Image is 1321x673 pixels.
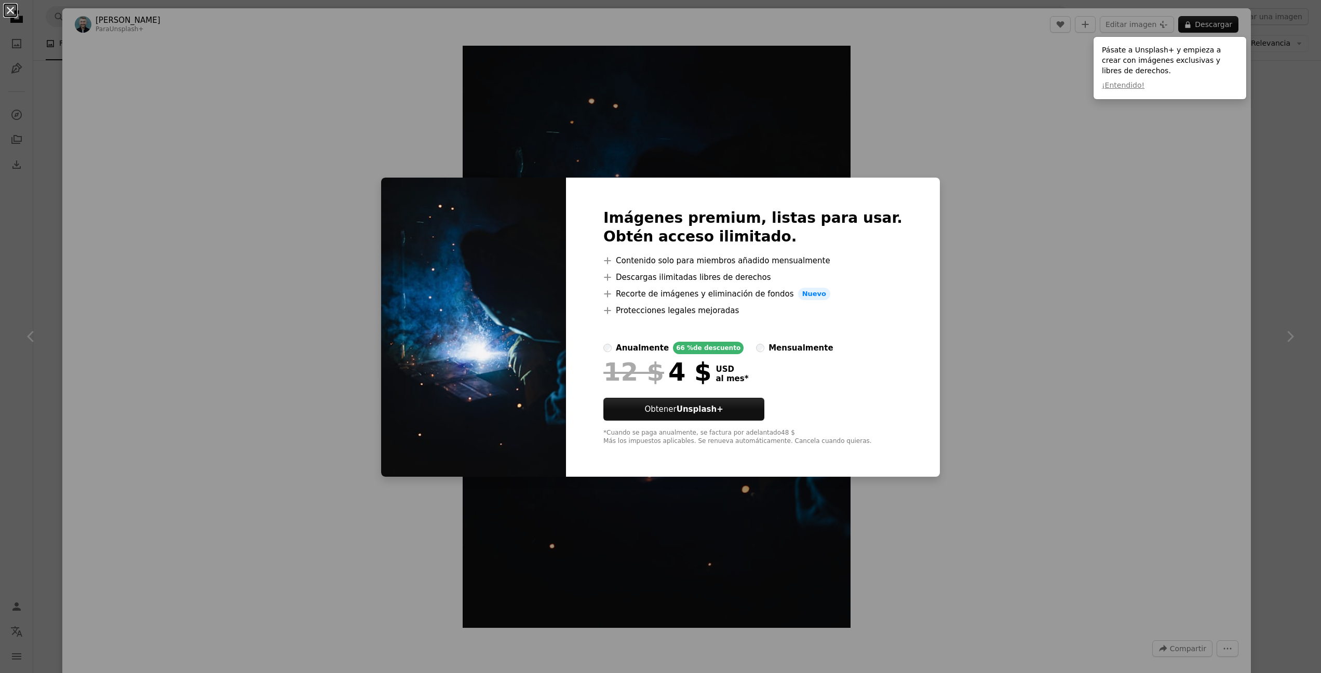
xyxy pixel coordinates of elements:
div: Pásate a Unsplash+ y empieza a crear con imágenes exclusivas y libres de derechos. [1094,37,1246,99]
li: Contenido solo para miembros añadido mensualmente [603,254,902,267]
button: ¡Entendido! [1102,80,1144,91]
div: 4 $ [603,358,711,385]
img: premium_photo-1677172408347-b0c5e3779475 [381,178,566,477]
input: anualmente66 %de descuento [603,344,612,352]
div: 66 % de descuento [673,342,744,354]
div: anualmente [616,342,669,354]
div: mensualmente [769,342,833,354]
li: Descargas ilimitadas libres de derechos [603,271,902,284]
span: USD [716,365,748,374]
span: al mes * [716,374,748,383]
strong: Unsplash+ [677,405,723,414]
input: mensualmente [756,344,764,352]
button: ObtenerUnsplash+ [603,398,764,421]
li: Protecciones legales mejoradas [603,304,902,317]
li: Recorte de imágenes y eliminación de fondos [603,288,902,300]
span: Nuevo [798,288,830,300]
div: *Cuando se paga anualmente, se factura por adelantado 48 $ Más los impuestos aplicables. Se renue... [603,429,902,446]
h2: Imágenes premium, listas para usar. Obtén acceso ilimitado. [603,209,902,246]
span: 12 $ [603,358,664,385]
